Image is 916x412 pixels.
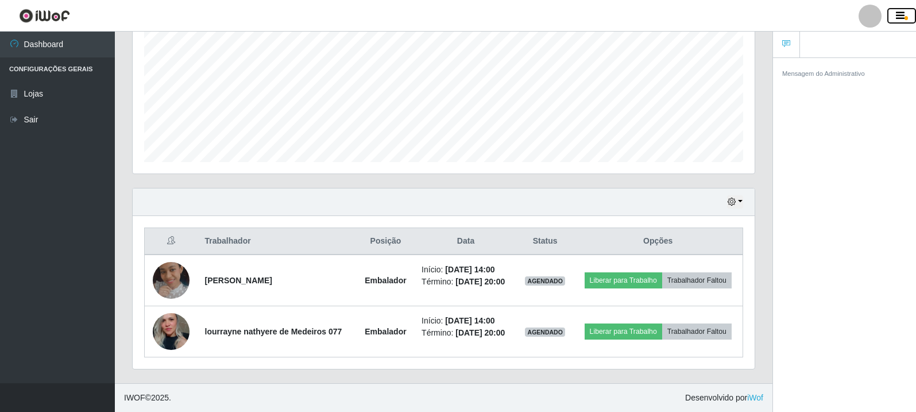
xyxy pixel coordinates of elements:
button: Trabalhador Faltou [662,324,732,340]
span: AGENDADO [525,328,565,337]
li: Início: [422,264,510,276]
span: AGENDADO [525,276,565,286]
th: Trabalhador [198,228,357,255]
button: Trabalhador Faltou [662,272,732,288]
img: 1733797233446.jpeg [153,262,190,299]
span: Desenvolvido por [685,392,763,404]
small: Mensagem do Administrativo [782,70,865,77]
img: CoreUI Logo [19,9,70,23]
span: © 2025 . [124,392,171,404]
time: [DATE] 14:00 [445,316,494,325]
time: [DATE] 14:00 [445,265,494,274]
img: 1741885516826.jpeg [153,304,190,359]
strong: Embalador [365,276,406,285]
button: Liberar para Trabalho [585,272,662,288]
th: Posição [357,228,415,255]
time: [DATE] 20:00 [455,277,505,286]
strong: lourrayne nathyere de Medeiros 077 [205,327,342,336]
th: Status [517,228,573,255]
button: Liberar para Trabalho [585,324,662,340]
li: Início: [422,315,510,327]
time: [DATE] 20:00 [455,328,505,337]
span: IWOF [124,393,145,402]
a: iWof [747,393,763,402]
li: Término: [422,327,510,339]
th: Opções [573,228,743,255]
strong: Embalador [365,327,406,336]
th: Data [415,228,517,255]
strong: [PERSON_NAME] [205,276,272,285]
li: Término: [422,276,510,288]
